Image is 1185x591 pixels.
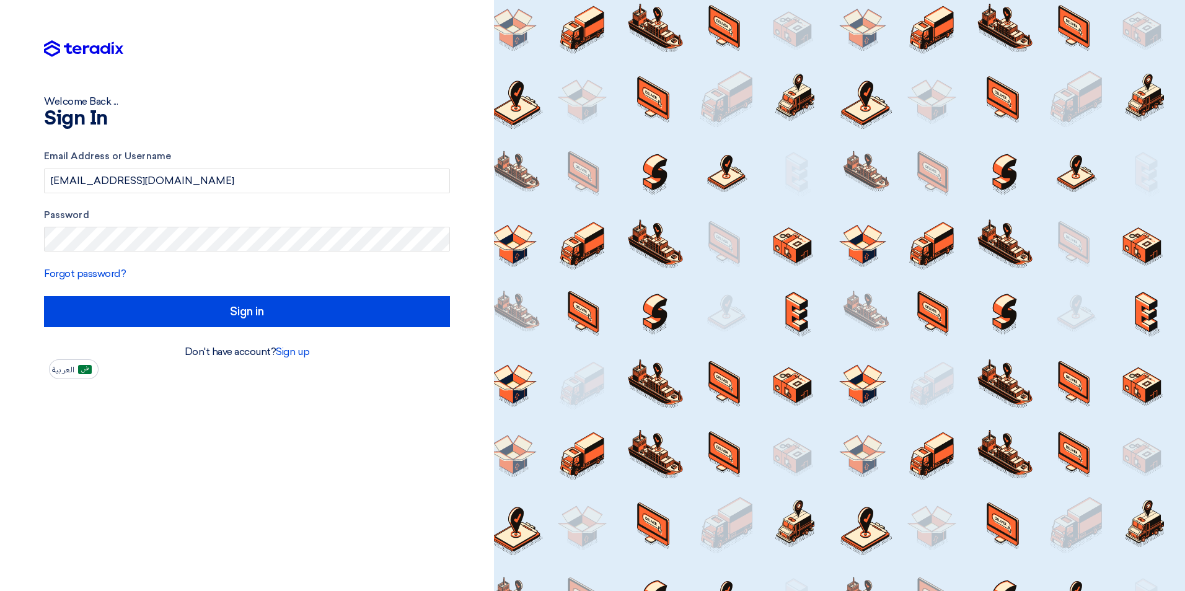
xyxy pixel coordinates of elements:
img: ar-AR.png [78,365,92,374]
h1: Sign In [44,109,450,129]
a: Sign up [276,346,309,357]
div: Don't have account? [44,344,450,359]
div: Welcome Back ... [44,94,450,109]
button: العربية [49,359,99,379]
img: Teradix logo [44,40,123,58]
span: العربية [52,366,74,374]
input: Sign in [44,296,450,327]
label: Email Address or Username [44,149,450,164]
a: Forgot password? [44,268,126,279]
label: Password [44,208,450,222]
input: Enter your business email or username [44,169,450,193]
